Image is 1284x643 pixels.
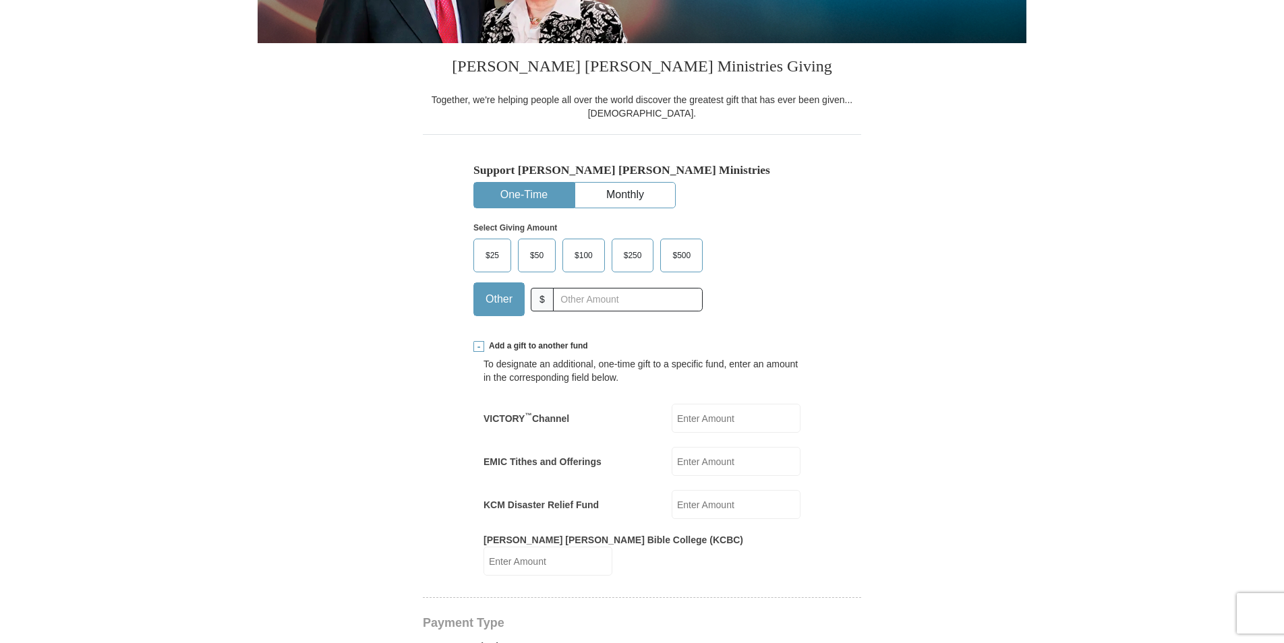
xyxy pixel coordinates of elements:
span: $500 [666,245,697,266]
h3: [PERSON_NAME] [PERSON_NAME] Ministries Giving [423,43,861,93]
span: Add a gift to another fund [484,340,588,352]
div: To designate an additional, one-time gift to a specific fund, enter an amount in the correspondin... [484,357,800,384]
input: Enter Amount [484,547,612,576]
label: VICTORY Channel [484,412,569,425]
span: Other [479,289,519,309]
div: Together, we're helping people all over the world discover the greatest gift that has ever been g... [423,93,861,120]
button: One-Time [474,183,574,208]
input: Enter Amount [672,447,800,476]
label: KCM Disaster Relief Fund [484,498,599,512]
h5: Support [PERSON_NAME] [PERSON_NAME] Ministries [473,163,811,177]
input: Other Amount [553,288,703,311]
sup: ™ [525,411,532,419]
h4: Payment Type [423,617,861,628]
input: Enter Amount [672,404,800,433]
label: [PERSON_NAME] [PERSON_NAME] Bible College (KCBC) [484,533,743,547]
button: Monthly [575,183,675,208]
span: $25 [479,245,506,266]
span: $ [531,288,554,311]
span: $250 [617,245,649,266]
strong: Select Giving Amount [473,223,557,233]
span: $100 [568,245,600,266]
span: $50 [523,245,550,266]
input: Enter Amount [672,490,800,519]
label: EMIC Tithes and Offerings [484,455,602,468]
